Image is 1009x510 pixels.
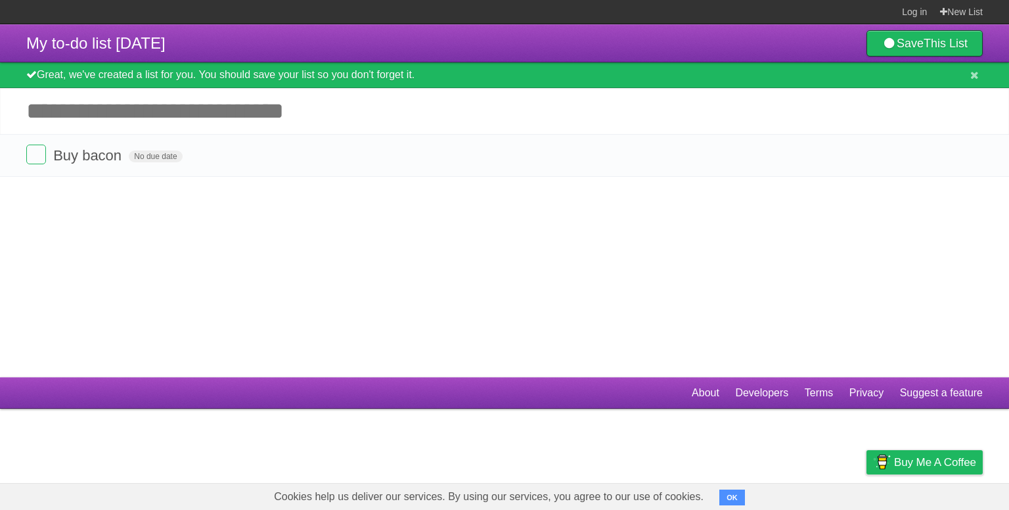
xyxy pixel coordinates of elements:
a: Suggest a feature [900,381,983,406]
a: About [692,381,719,406]
span: My to-do list [DATE] [26,34,166,52]
b: This List [924,37,968,50]
a: Developers [735,381,788,406]
span: Buy me a coffee [894,451,976,474]
a: Privacy [849,381,884,406]
a: Terms [805,381,834,406]
span: No due date [129,151,182,162]
button: OK [719,490,745,505]
span: Cookies help us deliver our services. By using our services, you agree to our use of cookies. [261,484,717,510]
label: Done [26,145,46,164]
span: Buy bacon [53,147,125,164]
a: Buy me a coffee [866,450,983,475]
img: Buy me a coffee [873,451,891,473]
a: SaveThis List [866,30,983,57]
